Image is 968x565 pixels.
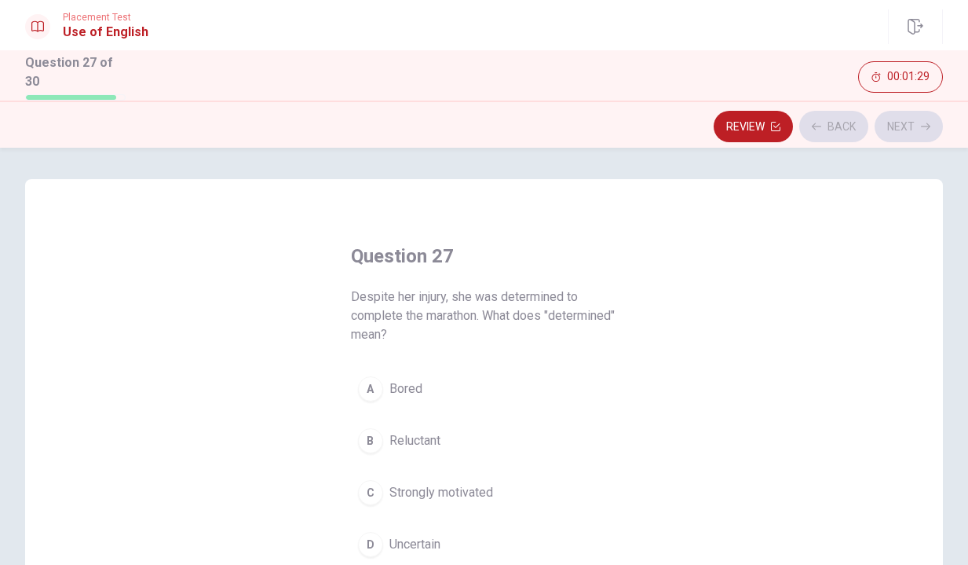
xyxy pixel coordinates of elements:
[351,525,618,564] button: DUncertain
[358,532,383,557] div: D
[351,369,618,409] button: ABored
[389,535,440,554] span: Uncertain
[389,431,440,450] span: Reluctant
[351,473,618,512] button: CStrongly motivated
[351,421,618,460] button: BReluctant
[351,244,618,269] h4: Question 27
[358,376,383,402] div: A
[714,111,793,142] button: Review
[887,71,930,83] span: 00:01:29
[389,380,422,398] span: Bored
[25,53,126,91] h1: Question 27 of 30
[63,23,148,42] h1: Use of English
[351,288,618,344] span: Despite her injury, she was determined to complete the marathon. What does "determined" mean?
[389,483,493,502] span: Strongly motivated
[858,61,943,93] button: 00:01:29
[358,428,383,453] div: B
[358,480,383,505] div: C
[63,12,148,23] span: Placement Test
